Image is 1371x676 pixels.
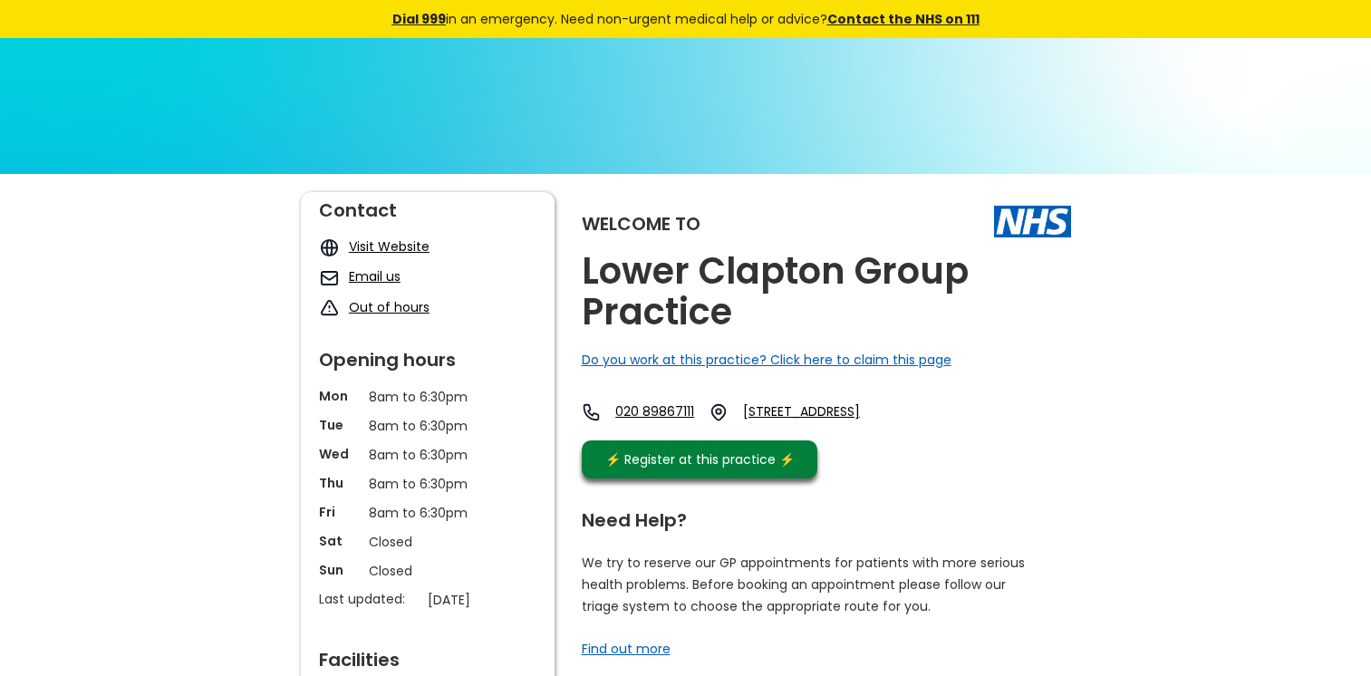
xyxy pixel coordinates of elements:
p: We try to reserve our GP appointments for patients with more serious health problems. Before book... [582,552,1026,617]
img: exclamation icon [319,298,340,319]
img: practice location icon [709,402,729,422]
a: Out of hours [349,298,430,316]
a: Find out more [582,640,671,658]
p: Mon [319,387,360,405]
p: Wed [319,445,360,463]
a: [STREET_ADDRESS] [743,402,901,422]
a: 020 89867111 [615,402,694,422]
img: telephone icon [582,402,602,422]
div: Facilities [319,642,536,669]
div: Contact [319,192,536,219]
p: 8am to 6:30pm [369,387,487,407]
p: Sun [319,561,360,579]
p: Closed [369,532,487,552]
p: Closed [369,561,487,581]
img: The NHS logo [994,206,1071,237]
p: 8am to 6:30pm [369,503,487,523]
p: Last updated: [319,590,419,608]
div: Welcome to [582,215,700,233]
div: in an emergency. Need non-urgent medical help or advice? [269,9,1103,29]
p: Sat [319,532,360,550]
p: 8am to 6:30pm [369,416,487,436]
p: 8am to 6:30pm [369,445,487,465]
a: ⚡️ Register at this practice ⚡️ [582,440,817,478]
div: Opening hours [319,342,536,369]
p: Tue [319,416,360,434]
a: Contact the NHS on 111 [827,10,980,28]
div: Need Help? [582,502,1053,529]
img: globe icon [319,237,340,258]
a: Do you work at this practice? Click here to claim this page [582,351,951,369]
p: Fri [319,503,360,521]
a: Dial 999 [392,10,446,28]
p: 8am to 6:30pm [369,474,487,494]
div: ⚡️ Register at this practice ⚡️ [596,449,805,469]
p: Thu [319,474,360,492]
h2: Lower Clapton Group Practice [582,251,1071,333]
a: Email us [349,267,401,285]
img: mail icon [319,267,340,288]
p: [DATE] [428,590,546,610]
a: Visit Website [349,237,430,256]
